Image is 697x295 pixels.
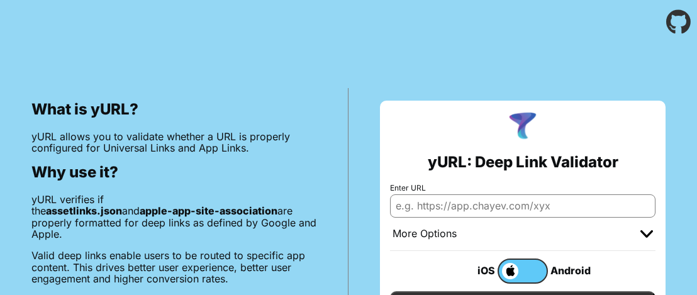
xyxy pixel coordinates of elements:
div: Android [548,262,598,279]
input: e.g. https://app.chayev.com/xyx [390,194,655,217]
b: apple-app-site-association [140,204,277,217]
p: yURL allows you to validate whether a URL is properly configured for Universal Links and App Links. [31,131,316,154]
img: yURL Logo [506,111,539,143]
label: Enter URL [390,184,655,192]
div: More Options [393,228,457,240]
p: Valid deep links enable users to be routed to specific app content. This drives better user exper... [31,250,316,284]
img: chevron [640,230,653,238]
h2: What is yURL? [31,101,316,118]
h2: yURL: Deep Link Validator [428,153,618,171]
div: iOS [447,262,498,279]
p: yURL verifies if the and are properly formatted for deep links as defined by Google and Apple. [31,194,316,240]
b: assetlinks.json [46,204,122,217]
h2: Why use it? [31,164,316,181]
